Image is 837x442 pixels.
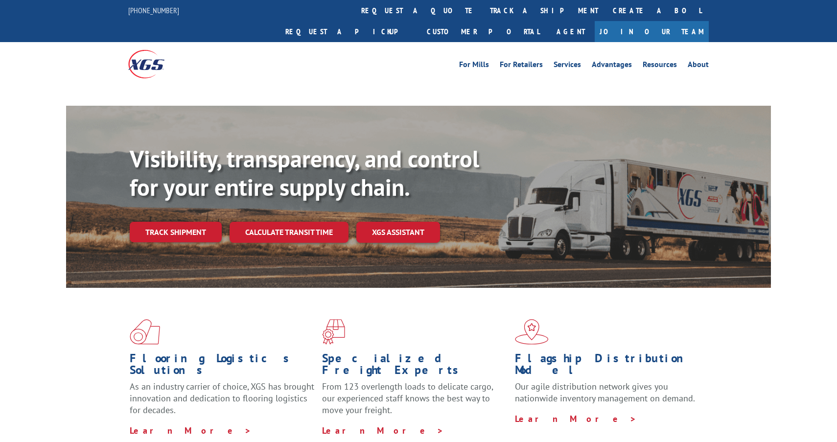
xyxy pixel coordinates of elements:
a: Services [554,61,581,71]
a: Join Our Team [595,21,709,42]
a: Calculate transit time [230,222,349,243]
a: Learn More > [130,425,252,436]
span: As an industry carrier of choice, XGS has brought innovation and dedication to flooring logistics... [130,381,314,416]
a: Agent [547,21,595,42]
a: Learn More > [515,413,637,424]
a: Request a pickup [278,21,419,42]
h1: Flagship Distribution Model [515,352,700,381]
h1: Specialized Freight Experts [322,352,507,381]
a: For Retailers [500,61,543,71]
a: [PHONE_NUMBER] [128,5,179,15]
a: Customer Portal [419,21,547,42]
a: Learn More > [322,425,444,436]
a: Advantages [592,61,632,71]
img: xgs-icon-focused-on-flooring-red [322,319,345,345]
a: XGS ASSISTANT [356,222,440,243]
img: xgs-icon-flagship-distribution-model-red [515,319,549,345]
p: From 123 overlength loads to delicate cargo, our experienced staff knows the best way to move you... [322,381,507,424]
a: For Mills [459,61,489,71]
a: About [688,61,709,71]
span: Our agile distribution network gives you nationwide inventory management on demand. [515,381,695,404]
h1: Flooring Logistics Solutions [130,352,315,381]
b: Visibility, transparency, and control for your entire supply chain. [130,143,479,202]
a: Track shipment [130,222,222,242]
img: xgs-icon-total-supply-chain-intelligence-red [130,319,160,345]
a: Resources [643,61,677,71]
